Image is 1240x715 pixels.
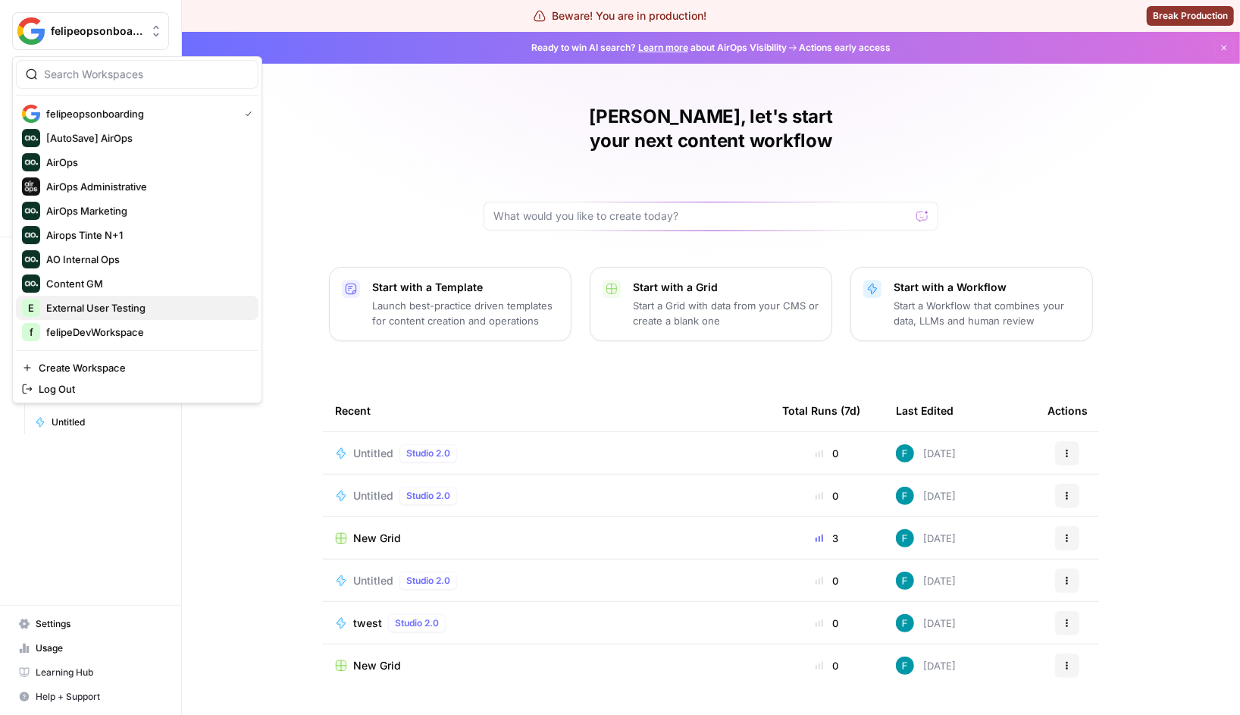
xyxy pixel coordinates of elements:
div: 0 [782,658,872,673]
img: 3qwd99qm5jrkms79koxglshcff0m [896,487,914,505]
span: Learning Hub [36,666,162,679]
img: felipeopsonboarding Logo [22,105,40,123]
a: Learning Hub [12,660,169,685]
span: Usage [36,641,162,655]
div: [DATE] [896,487,956,505]
a: UntitledStudio 2.0 [335,444,758,463]
img: AirOps Logo [22,153,40,171]
span: felipeDevWorkspace [46,325,246,340]
span: Content GM [46,276,246,291]
span: Studio 2.0 [406,489,450,503]
a: Usage [12,636,169,660]
div: Last Edited [896,390,953,431]
div: [DATE] [896,657,956,675]
span: Studio 2.0 [395,616,439,630]
span: AO Internal Ops [46,252,246,267]
a: Create Workspace [16,357,258,378]
span: f [29,325,33,340]
div: [DATE] [896,529,956,547]
p: Start a Workflow that combines your data, LLMs and human review [894,298,1080,328]
span: Break Production [1153,9,1228,23]
a: UntitledStudio 2.0 [335,572,758,590]
span: Settings [36,617,162,631]
span: AirOps Administrative [46,179,246,194]
span: AirOps Marketing [46,203,246,218]
input: Search Workspaces [44,67,249,82]
a: Untitled [28,410,169,434]
a: Settings [12,612,169,636]
img: AirOps Marketing Logo [22,202,40,220]
div: 3 [782,531,872,546]
p: Start with a Workflow [894,280,1080,295]
span: Studio 2.0 [406,574,450,588]
div: 0 [782,488,872,503]
img: 3qwd99qm5jrkms79koxglshcff0m [896,444,914,463]
img: 3qwd99qm5jrkms79koxglshcff0m [896,657,914,675]
div: [DATE] [896,572,956,590]
span: New Grid [353,658,401,673]
span: Untitled [353,573,393,588]
a: Learn more [638,42,688,53]
h1: [PERSON_NAME], let's start your next content workflow [484,105,938,153]
img: [AutoSave] AirOps Logo [22,129,40,147]
button: Workspace: felipeopsonboarding [12,12,169,50]
img: AO Internal Ops Logo [22,250,40,268]
span: Untitled [353,446,393,461]
span: Ready to win AI search? about AirOps Visibility [531,41,787,55]
span: felipeopsonboarding [51,24,142,39]
input: What would you like to create today? [493,209,910,224]
img: Content GM Logo [22,274,40,293]
span: New Grid [353,531,401,546]
img: 3qwd99qm5jrkms79koxglshcff0m [896,614,914,632]
span: E [28,300,34,315]
img: Airops Tinte N+1 Logo [22,226,40,244]
div: [DATE] [896,614,956,632]
div: 0 [782,616,872,631]
span: Create Workspace [39,360,246,375]
button: Break Production [1147,6,1234,26]
div: Recent [335,390,758,431]
span: twest [353,616,382,631]
a: twestStudio 2.0 [335,614,758,632]
div: [DATE] [896,444,956,463]
span: Airops Tinte N+1 [46,227,246,243]
p: Start with a Grid [633,280,819,295]
div: Beware! You are in production! [534,8,706,24]
button: Help + Support [12,685,169,709]
div: 0 [782,446,872,461]
span: External User Testing [46,300,246,315]
span: felipeopsonboarding [46,106,233,121]
a: New Grid [335,531,758,546]
img: 3qwd99qm5jrkms79koxglshcff0m [896,572,914,590]
span: Log Out [39,381,246,397]
img: 3qwd99qm5jrkms79koxglshcff0m [896,529,914,547]
span: Untitled [52,416,162,429]
a: Log Out [16,378,258,400]
span: Actions early access [799,41,891,55]
span: AirOps [46,155,246,170]
div: Total Runs (7d) [782,390,860,431]
div: Workspace: felipeopsonboarding [12,56,262,403]
span: [AutoSave] AirOps [46,130,246,146]
a: UntitledStudio 2.0 [335,487,758,505]
a: New Grid [335,658,758,673]
div: Actions [1047,390,1088,431]
span: Help + Support [36,690,162,704]
img: AirOps Administrative Logo [22,177,40,196]
p: Start a Grid with data from your CMS or create a blank one [633,298,819,328]
button: Start with a TemplateLaunch best-practice driven templates for content creation and operations [329,267,571,341]
button: Start with a GridStart a Grid with data from your CMS or create a blank one [590,267,832,341]
div: 0 [782,573,872,588]
span: Untitled [353,488,393,503]
p: Start with a Template [372,280,559,295]
p: Launch best-practice driven templates for content creation and operations [372,298,559,328]
button: Start with a WorkflowStart a Workflow that combines your data, LLMs and human review [850,267,1093,341]
span: Studio 2.0 [406,447,450,460]
img: felipeopsonboarding Logo [17,17,45,45]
